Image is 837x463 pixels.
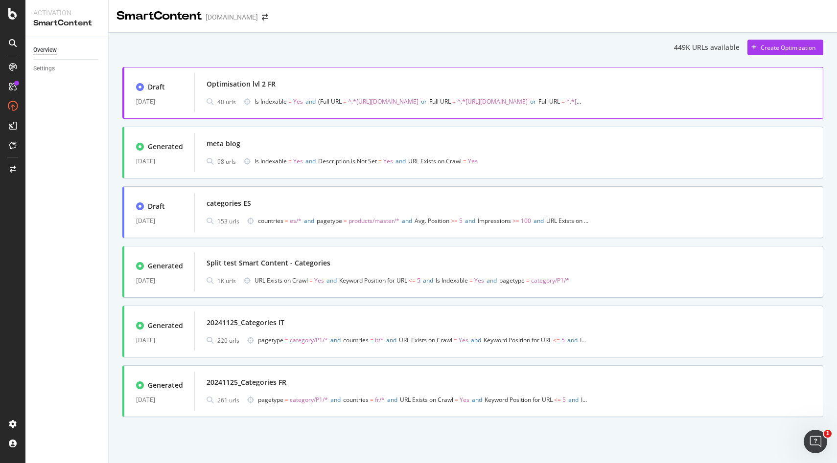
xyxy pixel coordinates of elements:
[255,276,308,285] span: URL Exists on Crawl
[293,97,303,106] span: Yes
[402,217,412,225] span: and
[484,336,552,344] span: Keyword Position for URL
[526,276,530,285] span: =
[309,276,313,285] span: =
[472,396,482,404] span: and
[343,396,369,404] span: countries
[207,139,240,149] div: meta blog
[207,258,330,268] div: Split test Smart Content - Categories
[530,97,536,106] span: or
[317,217,342,225] span: pagetype
[116,8,202,24] div: SmartContent
[521,217,531,225] span: 100
[343,97,347,106] span: =
[326,276,337,285] span: and
[343,336,369,344] span: countries
[207,377,286,387] div: 20241125_Categories FR
[217,157,236,166] div: 98 urls
[136,215,183,227] div: [DATE]
[761,44,815,52] div: Create Optimization
[330,336,341,344] span: and
[207,198,251,208] div: categories ES
[554,396,561,404] span: <=
[206,12,258,22] div: [DOMAIN_NAME]
[478,217,511,225] span: Impressions
[423,276,433,285] span: and
[293,157,303,165] span: Yes
[451,217,458,225] span: >=
[320,97,342,106] span: Full URL
[285,217,288,225] span: =
[207,79,276,89] div: Optimisation lvl 2 FR
[348,97,418,106] span: ^.*[URL][DOMAIN_NAME]
[217,336,239,345] div: 220 urls
[454,336,457,344] span: =
[136,155,183,167] div: [DATE]
[148,82,165,92] div: Draft
[217,396,239,404] div: 261 urls
[581,396,613,404] span: Is Indexable
[305,97,316,106] span: and
[148,201,165,211] div: Draft
[33,8,100,18] div: Activation
[370,396,373,404] span: =
[217,217,239,225] div: 153 urls
[409,276,416,285] span: <=
[305,157,316,165] span: and
[471,336,481,344] span: and
[136,394,183,406] div: [DATE]
[123,58,148,64] div: Mots-clés
[290,396,328,404] span: category/P1/*
[41,57,48,65] img: tab_domain_overview_orange.svg
[51,58,75,64] div: Domaine
[459,217,463,225] span: 5
[255,157,287,165] span: Is Indexable
[16,16,23,23] img: logo_orange.svg
[561,336,565,344] span: 5
[288,97,292,106] span: =
[499,276,525,285] span: pagetype
[16,25,23,33] img: website_grey.svg
[674,43,740,52] div: 449K URLs available
[285,336,288,344] span: =
[258,217,283,225] span: countries
[512,217,519,225] span: >=
[330,396,341,404] span: and
[460,396,469,404] span: Yes
[148,321,183,331] div: Generated
[567,336,578,344] span: and
[463,157,466,165] span: =
[255,97,287,106] span: Is Indexable
[148,261,183,271] div: Generated
[262,14,268,21] div: arrow-right-arrow-left
[383,157,393,165] span: Yes
[113,57,120,65] img: tab_keywords_by_traffic_grey.svg
[566,97,637,106] span: ^.*[URL][DOMAIN_NAME]
[370,336,373,344] span: =
[429,97,451,106] span: Full URL
[421,97,427,106] span: or
[747,40,823,55] button: Create Optimization
[534,217,544,225] span: and
[33,64,101,74] a: Settings
[258,396,283,404] span: pagetype
[455,396,458,404] span: =
[290,336,328,344] span: category/P1/*
[349,217,399,225] span: products/master/*
[408,157,462,165] span: URL Exists on Crawl
[469,276,473,285] span: =
[285,396,288,404] span: =
[562,396,566,404] span: 5
[395,157,406,165] span: and
[314,276,324,285] span: Yes
[436,276,468,285] span: Is Indexable
[378,157,382,165] span: =
[474,276,484,285] span: Yes
[217,277,236,285] div: 1K urls
[27,16,48,23] div: v 4.0.25
[561,97,565,106] span: =
[417,276,420,285] span: 5
[568,396,579,404] span: and
[386,336,396,344] span: and
[399,336,452,344] span: URL Exists on Crawl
